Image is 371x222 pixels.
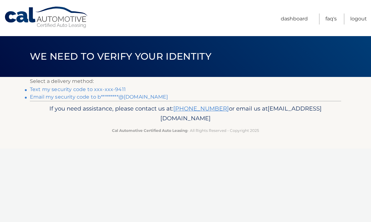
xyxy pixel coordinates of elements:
[34,104,337,124] p: If you need assistance, please contact us at: or email us at
[281,14,308,24] a: Dashboard
[30,94,168,100] a: Email my security code to b*********@[DOMAIN_NAME]
[34,127,337,134] p: - All Rights Reserved - Copyright 2025
[325,14,337,24] a: FAQ's
[173,105,229,112] a: [PHONE_NUMBER]
[30,86,126,92] a: Text my security code to xxx-xxx-9411
[4,6,89,29] a: Cal Automotive
[30,77,341,86] p: Select a delivery method:
[30,51,211,62] span: We need to verify your identity
[112,128,187,133] strong: Cal Automotive Certified Auto Leasing
[350,14,367,24] a: Logout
